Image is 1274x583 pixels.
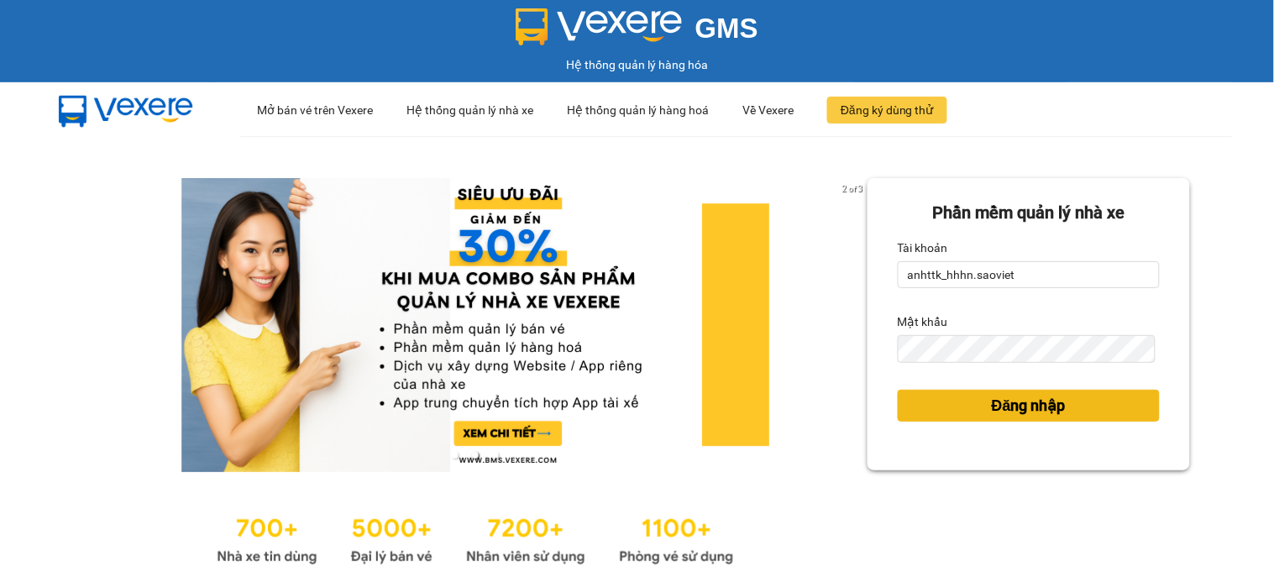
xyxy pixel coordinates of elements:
div: Về Vexere [742,83,794,137]
label: Tài khoản [898,234,948,261]
div: Hệ thống quản lý hàng hoá [567,83,709,137]
img: Statistics.png [217,506,734,570]
img: mbUUG5Q.png [42,82,210,138]
img: logo 2 [516,8,682,45]
button: next slide / item [844,178,868,472]
div: Phần mềm quản lý nhà xe [898,200,1160,226]
li: slide item 3 [492,452,499,459]
span: Đăng ký dùng thử [841,101,934,119]
span: GMS [695,13,758,44]
li: slide item 2 [472,452,479,459]
li: slide item 1 [452,452,459,459]
button: Đăng nhập [898,390,1160,422]
button: previous slide / item [84,178,107,472]
a: GMS [516,25,758,39]
input: Tài khoản [898,261,1160,288]
div: Hệ thống quản lý hàng hóa [4,55,1270,74]
p: 2 of 3 [838,178,868,200]
label: Mật khẩu [898,308,948,335]
div: Mở bán vé trên Vexere [257,83,373,137]
input: Mật khẩu [898,335,1156,362]
div: Hệ thống quản lý nhà xe [406,83,533,137]
button: Đăng ký dùng thử [827,97,947,123]
span: Đăng nhập [992,394,1066,418]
